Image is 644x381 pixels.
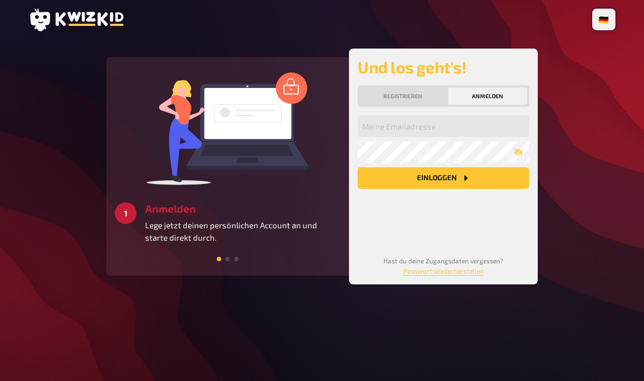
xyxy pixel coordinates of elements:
[360,87,446,105] button: Registrieren
[358,115,529,137] input: Meine Emailadresse
[145,219,340,243] p: Lege jetzt deinen persönlichen Account an und starte direkt durch.
[358,167,529,189] button: Einloggen
[594,11,613,28] li: 🇩🇪
[448,87,527,105] button: Anmelden
[147,72,309,185] img: log in
[383,257,503,275] small: Hast du deine Zugangsdaten vergessen?
[403,267,484,275] a: Passwort wiederherstellen
[115,202,136,224] div: 1
[358,57,529,77] h2: Und los geht's!
[145,202,340,215] h3: Anmelden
